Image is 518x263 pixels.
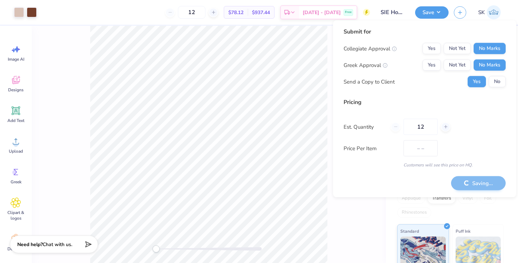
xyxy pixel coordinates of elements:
[178,6,205,19] input: – –
[475,5,504,19] a: SK
[444,60,471,71] button: Not Yet
[344,78,395,86] div: Send a Copy to Client
[397,193,425,204] div: Applique
[7,246,24,252] span: Decorate
[468,76,486,87] button: Yes
[403,119,438,135] input: – –
[397,207,431,218] div: Rhinestones
[344,61,388,69] div: Greek Approval
[8,56,24,62] span: Image AI
[344,123,386,131] label: Est. Quantity
[423,60,441,71] button: Yes
[228,9,243,16] span: $78.12
[400,227,419,235] span: Standard
[344,162,506,168] div: Customers will see this price on HQ.
[415,6,449,19] button: Save
[423,43,441,54] button: Yes
[444,43,471,54] button: Not Yet
[11,179,21,185] span: Greek
[456,227,470,235] span: Puff Ink
[4,210,27,221] span: Clipart & logos
[303,9,341,16] span: [DATE] - [DATE]
[474,43,506,54] button: No Marks
[9,148,23,154] span: Upload
[489,76,506,87] button: No
[344,98,506,106] div: Pricing
[478,8,485,17] span: SK
[17,241,43,248] strong: Need help?
[474,60,506,71] button: No Marks
[43,241,72,248] span: Chat with us.
[427,193,456,204] div: Transfers
[344,27,506,36] div: Submit for
[375,5,410,19] input: Untitled Design
[7,118,24,123] span: Add Text
[252,9,270,16] span: $937.44
[487,5,501,19] img: Shayla Knapp
[458,193,477,204] div: Vinyl
[345,10,352,15] span: Free
[480,193,496,204] div: Foil
[344,144,398,152] label: Price Per Item
[153,245,160,252] div: Accessibility label
[344,44,397,53] div: Collegiate Approval
[8,87,24,93] span: Designs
